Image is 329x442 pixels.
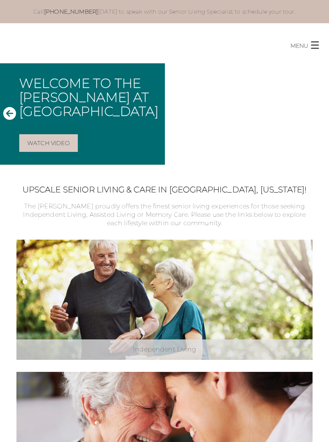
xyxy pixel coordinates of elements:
[3,107,16,121] button: Previous Slide
[24,8,305,15] p: Call [DATE] to speak with our Senior Living Specialist to schedule your tour.
[16,202,313,227] p: The [PERSON_NAME] proudly offers the finest senior living experiences for those seeking Independe...
[313,107,326,121] button: Next Slide
[19,134,78,152] a: Watch Video
[16,185,313,194] h2: Upscale Senior Living & Care in [GEOGRAPHIC_DATA], [US_STATE]!
[290,35,329,50] button: MENU
[16,339,313,360] div: Independent Living
[19,76,158,119] h1: Welcome to The [PERSON_NAME] at [GEOGRAPHIC_DATA]
[290,41,308,50] p: MENU
[44,8,98,15] a: [PHONE_NUMBER]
